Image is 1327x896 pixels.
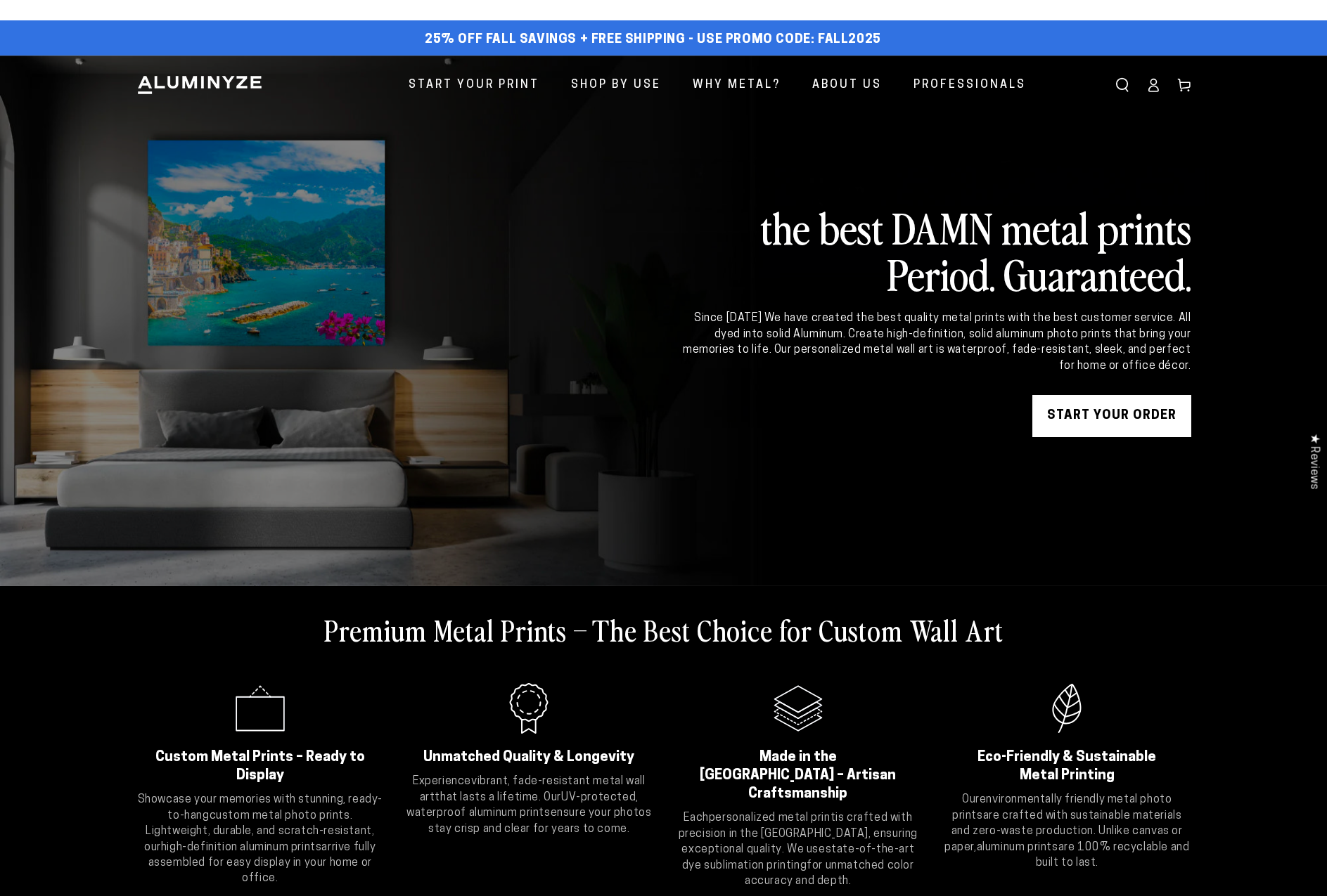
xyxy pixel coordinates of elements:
h2: the best DAMN metal prints Period. Guaranteed. [681,204,1191,297]
h2: Custom Metal Prints – Ready to Display [154,748,367,785]
h2: Unmatched Quality & Longevity [423,748,636,767]
strong: personalized metal print [709,812,835,824]
strong: UV-protected, waterproof aluminum prints [406,792,639,819]
h2: Eco-Friendly & Sustainable Metal Printing [961,748,1174,785]
h2: Premium Metal Prints – The Best Choice for Custom Wall Art [324,611,1004,648]
a: START YOUR Order [1032,395,1191,437]
strong: state-of-the-art dye sublimation printing [682,844,914,871]
span: About Us [812,75,882,96]
span: Start Your Print [409,75,539,96]
strong: high-definition aluminum prints [161,842,322,853]
img: Aluminyze [136,74,263,96]
a: Shop By Use [560,67,672,104]
p: Each is crafted with precision in the [GEOGRAPHIC_DATA], ensuring exceptional quality. We use for... [674,810,923,889]
div: Click to open Judge.me floating reviews tab [1300,422,1327,500]
strong: custom metal photo prints [210,810,350,822]
span: 25% off FALL Savings + Free Shipping - Use Promo Code: FALL2025 [425,32,881,48]
strong: vibrant, fade-resistant metal wall art [420,776,646,803]
p: Showcase your memories with stunning, ready-to-hang . Lightweight, durable, and scratch-resistant... [136,792,385,886]
span: Shop By Use [571,75,661,96]
a: Start Your Print [398,67,550,104]
a: About Us [802,67,892,104]
span: Professionals [913,75,1026,96]
p: Experience that lasts a lifetime. Our ensure your photos stay crisp and clear for years to come. [405,774,653,837]
div: Since [DATE] We have created the best quality metal prints with the best customer service. All dy... [681,311,1191,374]
summary: Search our site [1107,70,1138,100]
span: Why Metal? [693,75,781,96]
strong: aluminum prints [977,842,1058,853]
p: Our are crafted with sustainable materials and zero-waste production. Unlike canvas or paper, are... [943,792,1191,871]
a: Professionals [903,67,1037,104]
a: Why Metal? [682,67,791,104]
h2: Made in the [GEOGRAPHIC_DATA] – Artisan Craftsmanship [692,748,905,803]
strong: environmentally friendly metal photo prints [952,794,1172,821]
